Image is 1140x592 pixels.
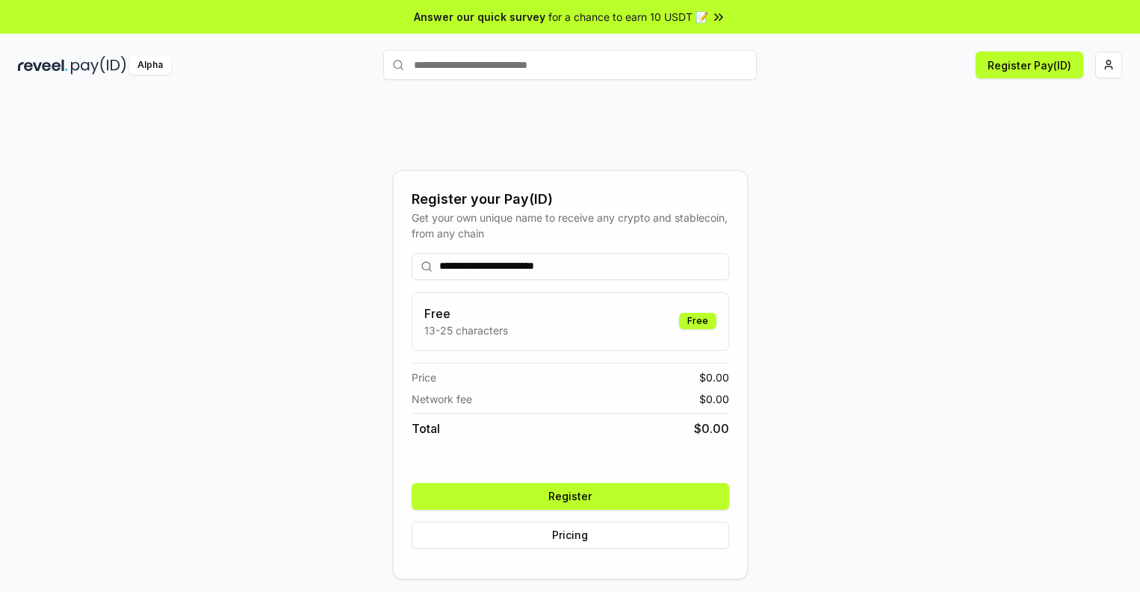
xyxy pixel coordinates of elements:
[414,9,545,25] span: Answer our quick survey
[976,52,1083,78] button: Register Pay(ID)
[412,210,729,241] div: Get your own unique name to receive any crypto and stablecoin, from any chain
[694,420,729,437] span: $ 0.00
[129,56,171,75] div: Alpha
[548,9,708,25] span: for a chance to earn 10 USDT 📝
[412,391,472,407] span: Network fee
[679,313,716,329] div: Free
[424,323,508,338] p: 13-25 characters
[699,370,729,385] span: $ 0.00
[412,189,729,210] div: Register your Pay(ID)
[71,56,126,75] img: pay_id
[412,483,729,510] button: Register
[424,305,508,323] h3: Free
[699,391,729,407] span: $ 0.00
[412,420,440,437] span: Total
[412,522,729,549] button: Pricing
[412,370,436,385] span: Price
[18,56,68,75] img: reveel_dark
